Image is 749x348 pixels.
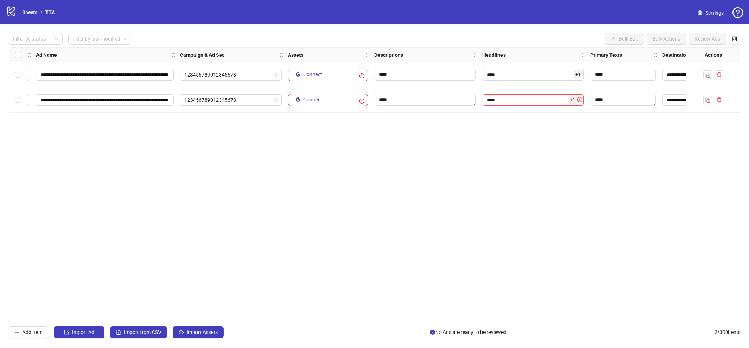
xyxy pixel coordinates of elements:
[374,68,476,81] div: Edit values
[657,48,659,62] div: Resize Primary Texts column
[175,48,177,62] div: Resize Ad Name column
[581,52,586,58] span: holder
[359,99,366,104] span: exclamation-circle
[590,51,622,59] strong: Primary Texts
[288,51,303,59] strong: Assets
[705,73,710,78] img: Duplicate
[64,330,69,335] span: import
[365,52,370,58] span: holder
[662,51,699,59] strong: Destination URL
[577,96,582,104] span: exclamation-circle
[279,52,284,58] span: holder
[369,48,371,62] div: Resize Assets column
[303,72,322,77] span: Connect
[283,48,285,62] div: Resize Campaign & Ad Set column
[689,33,726,45] button: Review Ads
[703,96,712,104] button: Duplicate
[22,329,42,335] span: Add Item
[590,93,656,106] div: Edit values
[21,8,39,16] a: Sheets
[653,52,658,58] span: holder
[703,70,712,79] button: Duplicate
[482,51,506,59] strong: Headlines
[176,52,181,58] span: holder
[44,8,56,16] a: TTA
[586,52,591,58] span: holder
[31,48,33,62] div: Resize Ad Format column
[732,36,737,41] span: control
[9,48,27,62] div: Select all rows
[14,330,19,335] span: plus
[590,68,656,81] div: Edit values
[184,95,278,105] span: 123456789012345678
[732,7,743,18] span: question-circle
[478,52,483,58] span: holder
[717,72,722,77] span: delete
[295,72,301,77] span: google
[705,9,724,17] span: Settings
[359,73,366,78] span: exclamation-circle
[27,52,32,58] span: holder
[430,328,508,336] span: No Ads are ready to be reviewed.
[32,52,37,58] span: holder
[180,51,224,59] strong: Campaign & Ad Set
[482,94,584,106] div: Edit values
[9,87,27,113] div: Select row 2
[585,48,587,62] div: Resize Headlines column
[473,52,478,58] span: holder
[729,33,740,45] button: Configure table settings
[295,97,301,102] span: google
[698,10,703,15] span: setting
[692,7,730,19] a: Settings
[171,52,176,58] span: holder
[184,69,278,80] span: 123456789012345678
[124,329,161,335] span: Import from CSV
[374,51,403,59] strong: Descriptions
[647,33,686,45] button: Bulk Actions
[370,52,375,58] span: holder
[705,51,722,59] strong: Actions
[293,70,325,79] button: Connect
[303,97,322,102] span: Connect
[374,93,476,106] div: Edit values
[705,98,710,103] img: Duplicate
[482,69,584,81] div: Edit values
[54,326,104,338] button: Import Ad
[605,33,644,45] button: Bulk Edit
[9,62,27,87] div: Select row 1
[477,48,479,62] div: Resize Descriptions column
[574,70,582,78] span: + 1
[9,326,48,338] button: Add Item
[116,330,121,335] span: file-excel
[284,52,289,58] span: holder
[658,52,663,58] span: holder
[72,329,94,335] span: Import Ad
[714,328,740,336] span: 2 / 300 items
[430,330,435,335] span: info-circle
[110,326,167,338] button: Import from CSV
[40,8,42,16] li: /
[293,96,325,104] button: Connect
[173,326,224,338] button: Import Assets
[186,329,218,335] span: Import Assets
[717,97,722,102] span: delete
[568,96,577,104] span: + 1
[179,330,184,335] span: cloud-upload
[36,51,57,59] strong: Ad Name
